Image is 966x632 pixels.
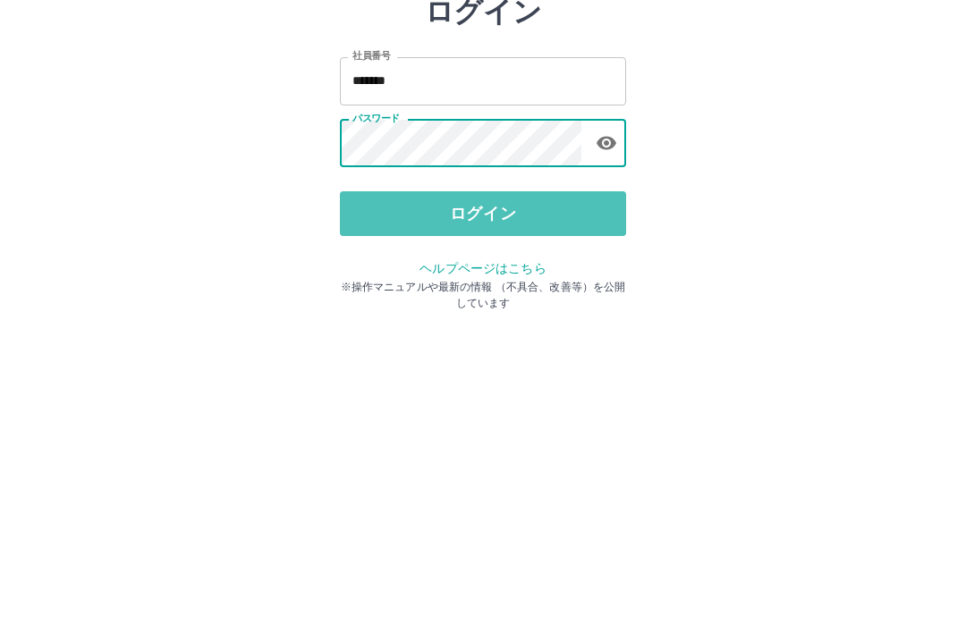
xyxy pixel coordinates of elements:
button: ログイン [340,309,626,354]
p: ※操作マニュアルや最新の情報 （不具合、改善等）を公開しています [340,397,626,429]
label: パスワード [352,230,400,243]
a: ヘルプページはこちら [419,379,546,393]
h2: ログイン [425,113,542,147]
label: 社員番号 [352,167,390,181]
